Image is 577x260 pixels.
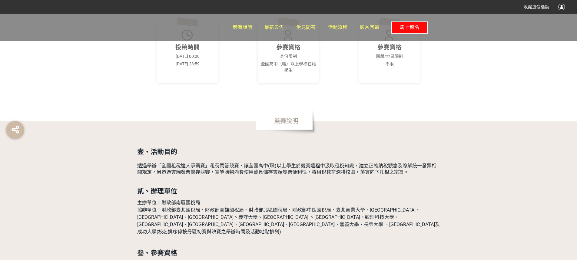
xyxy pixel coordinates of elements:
[137,207,440,235] span: 協辦單位：財政部臺北國稅局、財政部高雄國稅局、財政部北區國稅局、財政部中區國稅局、臺北商業大學、[GEOGRAPHIC_DATA]、 [GEOGRAPHIC_DATA]、[GEOGRAPHIC_...
[264,14,284,41] a: 最新公告
[159,43,216,52] p: 投稿時間
[137,200,200,206] span: 主辦單位：財政部南區國稅局
[361,43,418,52] p: 參賽資格
[361,53,418,60] p: 國籍/地區限制
[256,107,317,135] span: 競賽說明
[137,187,177,195] strong: 貳、辦理單位
[391,21,428,34] button: 馬上報名
[260,43,317,52] p: 參賽資格
[137,163,436,175] span: 透過舉辦「全國租稅達人爭霸賽」租稅問答競賽，讓全國高中(職)以上學生於競賽過程中汲取租稅知識，建立正確納稅觀念及瞭解統一發票相關規定，另透過雲端發票儲存競賽，宣導購物消費使用載具儲存雲端發票便利...
[360,25,379,30] span: 影片回顧
[137,249,177,257] strong: 叁、參賽資格
[233,14,252,41] a: 競賽說明
[400,25,419,30] span: 馬上報名
[296,25,316,30] span: 常見問答
[233,25,252,30] span: 競賽說明
[264,25,284,30] span: 最新公告
[159,61,216,67] p: [DATE] 23:59
[524,5,549,9] span: 收藏這個活動
[360,14,379,41] a: 影片回顧
[159,53,216,60] p: [DATE] 00:00
[328,25,347,30] span: 活動流程
[361,61,418,67] p: 不限
[296,14,316,41] a: 常見問答
[260,61,317,74] p: 全國高中（職）以上學校在籍學生
[137,148,177,156] strong: 壹、活動目的
[260,53,317,60] p: 身份限制
[328,14,347,41] a: 活動流程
